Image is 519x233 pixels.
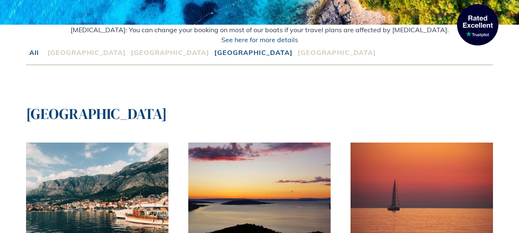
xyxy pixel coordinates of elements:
p: [MEDICAL_DATA]: You can change your booking on most of our boats if your travel plans are affecte... [7,25,512,45]
a: See here for more details [221,36,298,44]
h2: [GEOGRAPHIC_DATA] [26,105,493,123]
button: All [26,45,43,61]
button: [GEOGRAPHIC_DATA] [131,45,209,61]
img: TrustPilot Logo [457,4,498,45]
button: [GEOGRAPHIC_DATA] [47,45,126,61]
button: [GEOGRAPHIC_DATA] [214,45,293,61]
button: [GEOGRAPHIC_DATA] [298,45,376,61]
